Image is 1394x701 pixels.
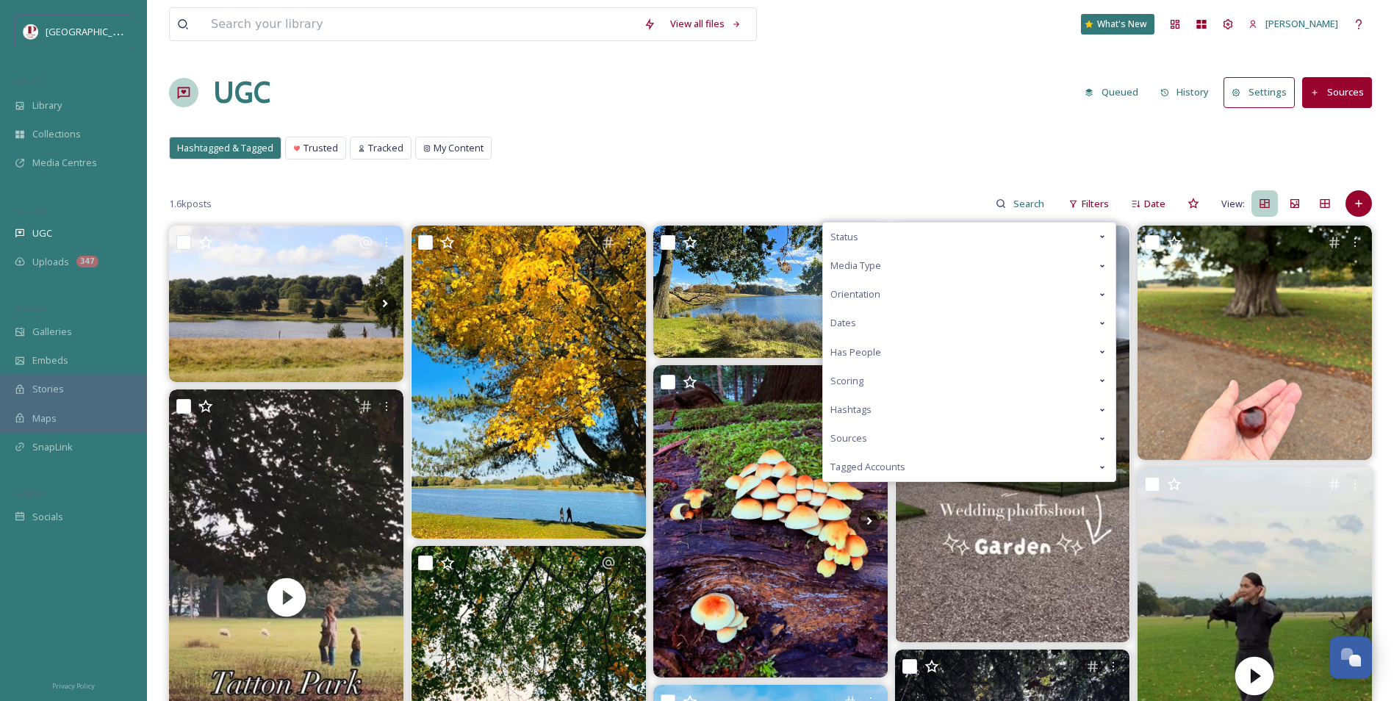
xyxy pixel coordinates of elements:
button: Queued [1077,78,1146,107]
span: WIDGETS [15,302,48,313]
span: Maps [32,411,57,425]
button: Settings [1224,77,1295,107]
span: Stories [32,382,64,396]
span: Trusted [303,141,338,155]
input: Search [1006,189,1054,218]
a: UGC [213,71,270,115]
a: [PERSON_NAME] [1241,10,1346,38]
span: Tracked [368,141,403,155]
span: Scoring [830,374,863,388]
span: Has People [830,345,881,359]
span: Library [32,98,62,112]
span: Socials [32,510,63,524]
span: 1.6k posts [169,197,212,211]
span: Privacy Policy [52,681,95,691]
span: [PERSON_NAME] [1265,17,1338,30]
span: Galleries [32,325,72,339]
img: Tatton Park 🌳 📸 tattonpark #tattonpark #Knutsford #Cheshire #naturephotographer #naturephotograph... [169,226,403,382]
img: Autumn Days and the best hymn from Come and Praise (song no 4 if memory serves me right?) 🌰 [1138,226,1372,460]
span: Media Type [830,259,881,273]
a: History [1153,78,1224,107]
span: Embeds [32,353,68,367]
span: UGC [32,226,52,240]
button: History [1153,78,1217,107]
span: Orientation [830,287,880,301]
div: 347 [76,256,98,267]
span: Hashtags [830,403,872,417]
input: Search your library [204,8,636,40]
a: View all files [663,10,749,38]
span: Hashtagged & Tagged [177,141,273,155]
a: Queued [1077,78,1153,107]
span: Media Centres [32,156,97,170]
a: Privacy Policy [52,676,95,694]
span: My Content [434,141,484,155]
span: View: [1221,197,1245,211]
span: SnapLink [32,440,73,454]
span: COLLECT [15,204,46,215]
span: SOCIALS [15,487,44,498]
span: MEDIA [15,76,40,87]
a: Settings [1224,77,1302,107]
span: Filters [1082,197,1109,211]
button: Sources [1302,77,1372,107]
span: Collections [32,127,81,141]
span: Status [830,230,858,244]
span: Sources [830,431,867,445]
span: Uploads [32,255,69,269]
span: Tagged Accounts [830,460,905,474]
span: [GEOGRAPHIC_DATA] [46,24,139,38]
button: Open Chat [1329,636,1372,679]
span: Dates [830,316,856,330]
img: download%20(5).png [24,24,38,39]
img: Today’s findings in the woods! Nature’s little wonders! 🍄‍🟫🍄‍🟫🍄‍🟫 #mushroom #nature #autumn #wood... [653,365,888,677]
a: What's New [1081,14,1154,35]
img: A walk into serenity beneath golden leaves!💛🍂🧡 #tattonpark #autumn #autumnvibes🍁 #autumncolours #... [412,226,646,538]
span: Date [1144,197,1165,211]
img: Gates reopen at tattonpark tomorrow 👍 • Important Notice for Weekend Visitors After weeks of clos... [653,226,888,358]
